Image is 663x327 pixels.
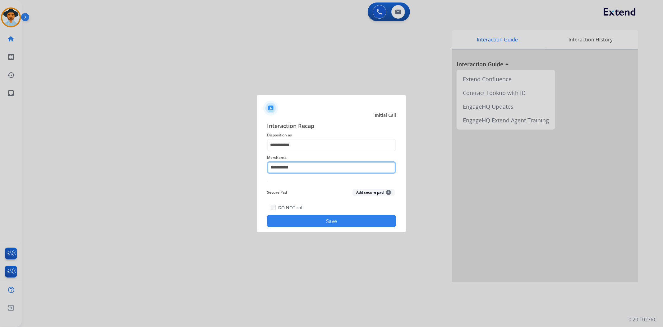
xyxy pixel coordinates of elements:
[267,154,396,161] span: Merchants
[267,215,396,227] button: Save
[628,316,657,323] p: 0.20.1027RC
[386,190,391,195] span: +
[267,121,396,131] span: Interaction Recap
[352,189,395,196] button: Add secure pad+
[267,131,396,139] span: Disposition as
[278,205,304,211] label: DO NOT call
[263,101,278,116] img: contactIcon
[267,189,287,196] span: Secure Pad
[375,112,396,118] span: Initial Call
